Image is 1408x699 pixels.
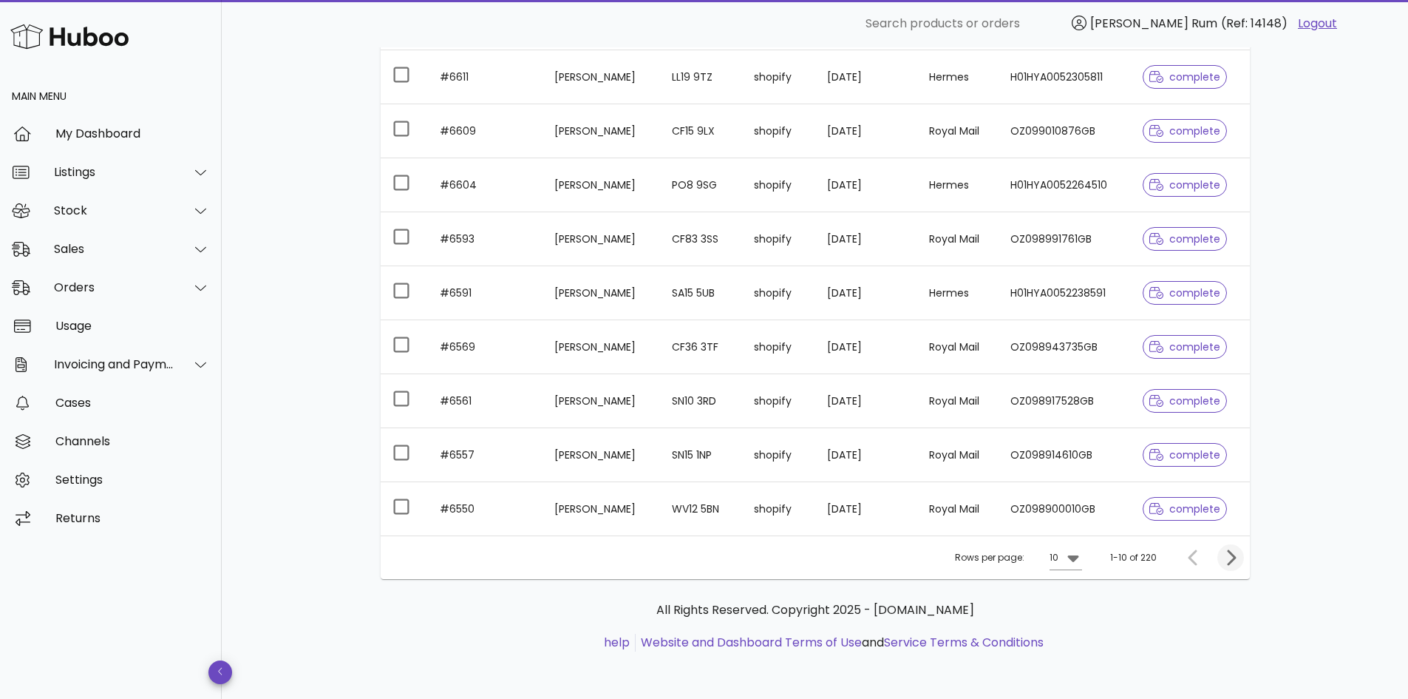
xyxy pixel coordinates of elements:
span: complete [1149,450,1221,460]
td: [DATE] [815,266,917,320]
div: Settings [55,473,210,487]
td: shopify [742,482,815,536]
span: complete [1149,72,1221,82]
td: [DATE] [815,158,917,212]
td: Royal Mail [917,428,999,482]
td: H01HYA0052238591 [999,266,1131,320]
td: [PERSON_NAME] [543,104,660,158]
td: [DATE] [815,374,917,428]
td: [PERSON_NAME] [543,158,660,212]
td: Royal Mail [917,320,999,374]
td: [PERSON_NAME] [543,428,660,482]
td: #6611 [428,50,543,104]
div: Stock [54,203,174,217]
div: 10 [1050,551,1058,564]
td: #6604 [428,158,543,212]
td: shopify [742,428,815,482]
td: [DATE] [815,482,917,536]
td: #6569 [428,320,543,374]
td: CF36 3TF [660,320,742,374]
div: My Dashboard [55,126,210,141]
div: Channels [55,434,210,448]
td: WV12 5BN [660,482,742,536]
span: complete [1149,342,1221,352]
td: Royal Mail [917,212,999,266]
td: shopify [742,266,815,320]
td: OZ098914610GB [999,428,1131,482]
td: [DATE] [815,212,917,266]
td: shopify [742,374,815,428]
span: complete [1149,126,1221,136]
td: [PERSON_NAME] [543,482,660,536]
td: Royal Mail [917,374,999,428]
td: SN15 1NP [660,428,742,482]
td: #6550 [428,482,543,536]
div: Usage [55,319,210,333]
td: Royal Mail [917,482,999,536]
td: #6557 [428,428,543,482]
div: 1-10 of 220 [1110,551,1157,564]
td: OZ099010876GB [999,104,1131,158]
div: 10Rows per page: [1050,546,1082,570]
td: OZ098943735GB [999,320,1131,374]
td: OZ098917528GB [999,374,1131,428]
td: [PERSON_NAME] [543,374,660,428]
td: shopify [742,104,815,158]
li: and [636,634,1044,652]
p: All Rights Reserved. Copyright 2025 - [DOMAIN_NAME] [392,601,1238,619]
span: complete [1149,396,1221,406]
a: Service Terms & Conditions [884,634,1044,651]
span: complete [1149,504,1221,514]
div: Invoicing and Payments [54,357,174,371]
td: Royal Mail [917,104,999,158]
td: CF83 3SS [660,212,742,266]
img: Huboo Logo [10,21,129,53]
td: #6609 [428,104,543,158]
td: [PERSON_NAME] [543,50,660,104]
td: CF15 9LX [660,104,742,158]
div: Sales [54,242,174,256]
span: complete [1149,234,1221,244]
a: help [604,634,630,651]
td: [DATE] [815,50,917,104]
td: [PERSON_NAME] [543,320,660,374]
td: Hermes [917,158,999,212]
div: Orders [54,280,174,294]
span: (Ref: 14148) [1221,15,1288,32]
td: [PERSON_NAME] [543,266,660,320]
td: #6561 [428,374,543,428]
td: SN10 3RD [660,374,742,428]
td: [DATE] [815,320,917,374]
span: [PERSON_NAME] Rum [1090,15,1217,32]
div: Rows per page: [955,536,1082,579]
td: shopify [742,158,815,212]
td: #6593 [428,212,543,266]
td: Hermes [917,266,999,320]
td: SA15 5UB [660,266,742,320]
td: H01HYA0052305811 [999,50,1131,104]
td: OZ098900010GB [999,482,1131,536]
div: Listings [54,165,174,179]
td: [DATE] [815,428,917,482]
td: shopify [742,212,815,266]
td: shopify [742,320,815,374]
td: #6591 [428,266,543,320]
td: LL19 9TZ [660,50,742,104]
td: Hermes [917,50,999,104]
a: Logout [1298,15,1337,33]
td: PO8 9SG [660,158,742,212]
td: shopify [742,50,815,104]
button: Next page [1217,544,1244,571]
a: Website and Dashboard Terms of Use [641,634,862,651]
td: [PERSON_NAME] [543,212,660,266]
span: complete [1149,180,1221,190]
div: Cases [55,396,210,410]
div: Returns [55,511,210,525]
td: OZ098991761GB [999,212,1131,266]
td: H01HYA0052264510 [999,158,1131,212]
span: complete [1149,288,1221,298]
td: [DATE] [815,104,917,158]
